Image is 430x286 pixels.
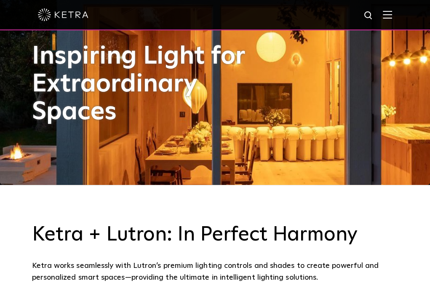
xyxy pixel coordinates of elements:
[383,11,392,19] img: Hamburger%20Nav.svg
[32,43,270,126] h1: Inspiring Light for Extraordinary Spaces
[32,223,398,247] h3: Ketra + Lutron: In Perfect Harmony
[32,260,398,284] div: Ketra works seamlessly with Lutron’s premium lighting controls and shades to create powerful and ...
[38,8,88,21] img: ketra-logo-2019-white
[363,11,374,21] img: search icon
